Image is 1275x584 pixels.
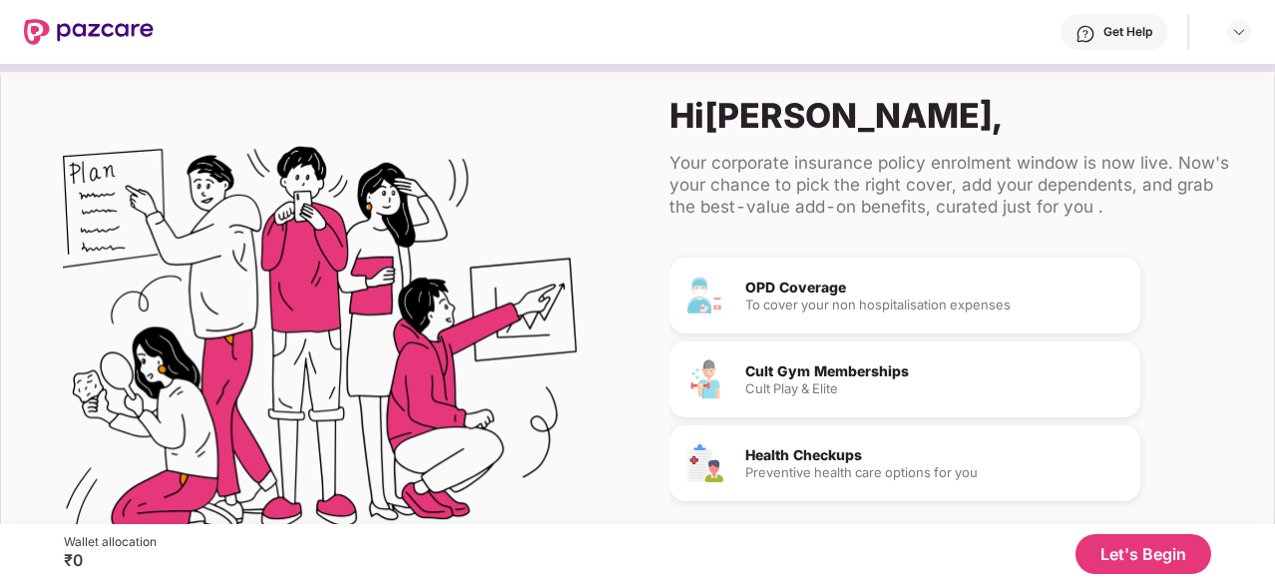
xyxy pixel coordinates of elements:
img: New Pazcare Logo [24,19,154,45]
div: Preventive health care options for you [745,466,1124,479]
div: Cult Play & Elite [745,382,1124,395]
div: Health Checkups [745,448,1124,462]
div: ₹0 [64,550,157,570]
img: svg+xml;base64,PHN2ZyBpZD0iSGVscC0zMngzMiIgeG1sbnM9Imh0dHA6Ly93d3cudzMub3JnLzIwMDAvc3ZnIiB3aWR0aD... [1075,24,1095,44]
div: To cover your non hospitalisation expenses [745,298,1124,311]
div: Your corporate insurance policy enrolment window is now live. Now's your chance to pick the right... [669,152,1242,218]
img: OPD Coverage [685,276,725,315]
img: Health Checkups [685,443,725,483]
div: Cult Gym Memberships [745,364,1124,378]
img: svg+xml;base64,PHN2ZyBpZD0iRHJvcGRvd24tMzJ4MzIiIHhtbG5zPSJodHRwOi8vd3d3LnczLm9yZy8yMDAwL3N2ZyIgd2... [1231,24,1247,40]
div: Get Help [1103,24,1152,40]
div: OPD Coverage [745,281,1124,294]
div: Hi [PERSON_NAME] , [669,95,1242,136]
img: Cult Gym Memberships [685,359,725,399]
div: Wallet allocation [64,534,157,550]
button: Let's Begin [1075,534,1211,574]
